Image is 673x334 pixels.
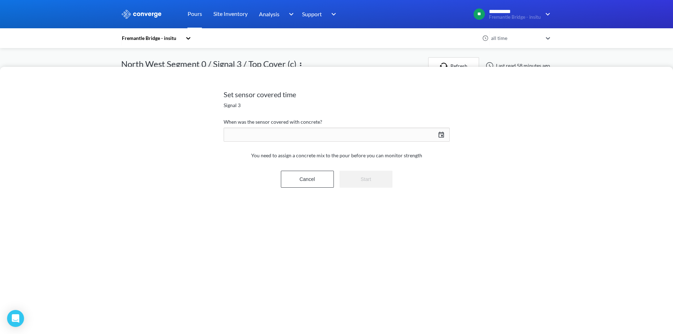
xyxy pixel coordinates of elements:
[281,171,334,188] button: Cancel
[340,171,392,188] button: Start
[224,118,450,126] label: When was the sensor covered with concrete?
[284,10,295,18] img: downArrow.svg
[541,10,552,18] img: downArrow.svg
[251,152,422,159] span: You need to assign a concrete mix to the pour before you can monitor strength
[327,10,338,18] img: downArrow.svg
[7,310,24,327] div: Open Intercom Messenger
[224,101,241,109] span: Signal 3
[224,90,450,99] h2: Set sensor covered time
[121,10,162,19] img: logo_ewhite.svg
[302,10,322,18] span: Support
[489,14,541,20] span: Fremantle Bridge - insitu
[259,10,279,18] span: Analysis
